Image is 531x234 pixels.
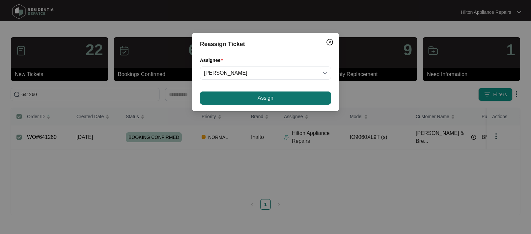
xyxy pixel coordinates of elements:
[258,94,273,102] span: Assign
[326,38,334,46] img: closeCircle
[200,57,226,64] label: Assignee
[200,39,331,49] div: Reassign Ticket
[200,91,331,105] button: Assign
[204,67,327,79] span: Dean
[324,37,335,47] button: Close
